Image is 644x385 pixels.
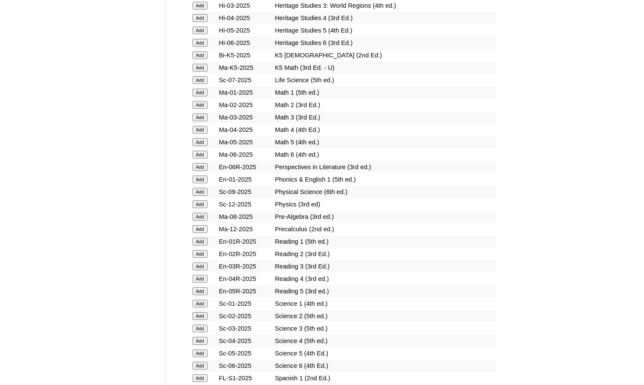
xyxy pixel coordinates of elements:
td: Ma-03-2025 [218,111,273,123]
td: Bi-K5-2025 [218,49,273,61]
td: Math 4 (4th Ed.) [273,124,496,136]
td: Ma-12-2025 [218,223,273,235]
td: Sc-03-2025 [218,322,273,334]
input: Add [193,188,208,196]
td: Sc-06-2025 [218,360,273,372]
td: Ma-K5-2025 [218,62,273,74]
td: Math 5 (4th ed.) [273,136,496,148]
td: Heritage Studies 6 (3rd Ed.) [273,37,496,49]
input: Add [193,337,208,345]
input: Add [193,200,208,208]
td: Spanish 1 (2nd Ed.) [273,372,496,384]
td: Physics (3rd ed) [273,198,496,210]
td: Pre-Algebra (3rd ed.) [273,211,496,223]
input: Add [193,113,208,121]
td: Precalculus (2nd ed.) [273,223,496,235]
td: Sc-07-2025 [218,74,273,86]
td: Ma-05-2025 [218,136,273,148]
input: Add [193,362,208,370]
input: Add [193,325,208,332]
td: Math 2 (3rd Ed.) [273,99,496,111]
td: Reading 3 (3rd Ed.) [273,260,496,272]
input: Add [193,238,208,245]
td: FL-S1-2025 [218,372,273,384]
td: Life Science (5th ed.) [273,74,496,86]
input: Add [193,14,208,22]
td: En-03R-2025 [218,260,273,272]
td: Sc-02-2025 [218,310,273,322]
td: Science 5 (4th Ed.) [273,347,496,359]
td: Reading 1 (5th ed.) [273,236,496,248]
td: En-01-2025 [218,173,273,185]
input: Add [193,349,208,357]
input: Add [193,250,208,258]
td: Ma-08-2025 [218,211,273,223]
td: Science 2 (5th ed.) [273,310,496,322]
td: En-02R-2025 [218,248,273,260]
td: Hi-05-2025 [218,24,273,36]
input: Add [193,76,208,84]
input: Add [193,312,208,320]
td: Sc-05-2025 [218,347,273,359]
input: Add [193,51,208,59]
td: Hi-06-2025 [218,37,273,49]
td: Sc-09-2025 [218,186,273,198]
td: Perspectives in Literature (3rd ed.) [273,161,496,173]
td: En-06R-2025 [218,161,273,173]
td: K5 Math (3rd Ed. - U) [273,62,496,74]
td: Heritage Studies 5 (4th Ed.) [273,24,496,36]
td: Math 3 (3rd Ed.) [273,111,496,123]
td: Physical Science (6th ed.) [273,186,496,198]
input: Add [193,126,208,134]
td: Phonics & English 1 (5th ed.) [273,173,496,185]
td: Reading 4 (3rd ed.) [273,273,496,285]
input: Add [193,39,208,47]
td: Heritage Studies 4 (3rd Ed.) [273,12,496,24]
td: Ma-06-2025 [218,149,273,161]
td: Science 3 (5th ed.) [273,322,496,334]
td: K5 [DEMOGRAPHIC_DATA] (2nd Ed.) [273,49,496,61]
input: Add [193,176,208,183]
td: Science 6 (4th Ed.) [273,360,496,372]
input: Add [193,300,208,307]
input: Add [193,374,208,382]
td: Ma-01-2025 [218,87,273,98]
td: Science 1 (4th ed.) [273,298,496,310]
td: Ma-02-2025 [218,99,273,111]
td: En-04R-2025 [218,273,273,285]
input: Add [193,101,208,109]
input: Add [193,225,208,233]
td: Sc-12-2025 [218,198,273,210]
input: Add [193,64,208,72]
input: Add [193,2,208,9]
td: Math 6 (4th ed.) [273,149,496,161]
input: Add [193,151,208,158]
td: En-01R-2025 [218,236,273,248]
input: Add [193,213,208,221]
td: Hi-04-2025 [218,12,273,24]
input: Add [193,263,208,270]
td: Sc-04-2025 [218,335,273,347]
input: Add [193,275,208,283]
td: Reading 2 (3rd Ed.) [273,248,496,260]
input: Add [193,287,208,295]
td: Reading 5 (3rd ed.) [273,285,496,297]
input: Add [193,138,208,146]
td: Sc-01-2025 [218,298,273,310]
td: Math 1 (5th ed.) [273,87,496,98]
input: Add [193,27,208,34]
td: En-05R-2025 [218,285,273,297]
td: Ma-04-2025 [218,124,273,136]
td: Science 4 (5th ed.) [273,335,496,347]
input: Add [193,89,208,96]
input: Add [193,163,208,171]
